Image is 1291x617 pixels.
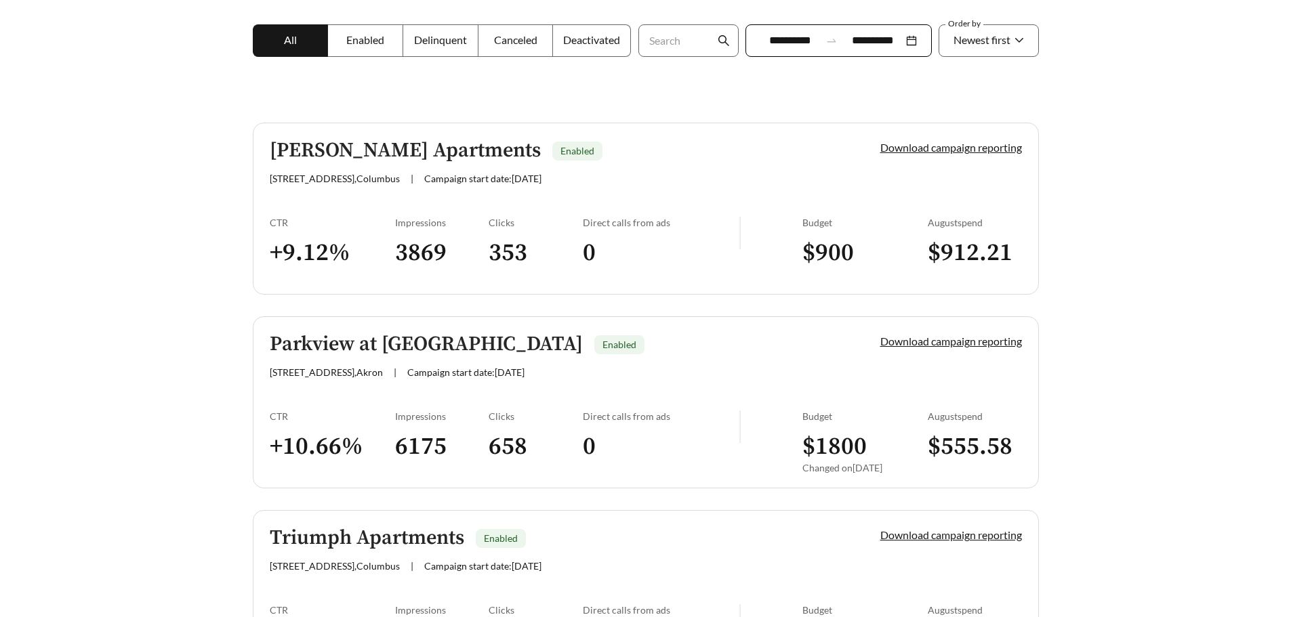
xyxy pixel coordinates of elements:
[484,532,518,544] span: Enabled
[411,560,413,572] span: |
[270,217,395,228] div: CTR
[394,366,396,378] span: |
[494,33,537,46] span: Canceled
[928,604,1022,616] div: August spend
[560,145,594,156] span: Enabled
[880,141,1022,154] a: Download campaign reporting
[954,33,1010,46] span: Newest first
[739,217,741,249] img: line
[395,238,489,268] h3: 3869
[802,238,928,268] h3: $ 900
[489,431,583,462] h3: 658
[270,431,395,462] h3: + 10.66 %
[583,604,739,616] div: Direct calls from ads
[583,431,739,462] h3: 0
[825,35,838,47] span: to
[825,35,838,47] span: swap-right
[583,217,739,228] div: Direct calls from ads
[602,339,636,350] span: Enabled
[802,604,928,616] div: Budget
[489,410,583,422] div: Clicks
[718,35,730,47] span: search
[270,333,583,356] h5: Parkview at [GEOGRAPHIC_DATA]
[928,217,1022,228] div: August spend
[424,560,541,572] span: Campaign start date: [DATE]
[270,366,383,378] span: [STREET_ADDRESS] , Akron
[928,238,1022,268] h3: $ 912.21
[489,238,583,268] h3: 353
[583,410,739,422] div: Direct calls from ads
[253,123,1039,295] a: [PERSON_NAME] ApartmentsEnabled[STREET_ADDRESS],Columbus|Campaign start date:[DATE]Download campa...
[395,604,489,616] div: Impressions
[395,410,489,422] div: Impressions
[395,431,489,462] h3: 6175
[880,528,1022,541] a: Download campaign reporting
[802,462,928,473] div: Changed on [DATE]
[270,140,541,162] h5: [PERSON_NAME] Apartments
[802,431,928,462] h3: $ 1800
[411,173,413,184] span: |
[928,410,1022,422] div: August spend
[563,33,620,46] span: Deactivated
[928,431,1022,462] h3: $ 555.58
[270,604,395,616] div: CTR
[739,410,741,443] img: line
[284,33,297,46] span: All
[270,238,395,268] h3: + 9.12 %
[414,33,467,46] span: Delinquent
[346,33,384,46] span: Enabled
[880,335,1022,347] a: Download campaign reporting
[270,410,395,422] div: CTR
[489,604,583,616] div: Clicks
[489,217,583,228] div: Clicks
[802,410,928,422] div: Budget
[583,238,739,268] h3: 0
[270,173,400,184] span: [STREET_ADDRESS] , Columbus
[407,366,525,378] span: Campaign start date: [DATE]
[395,217,489,228] div: Impressions
[424,173,541,184] span: Campaign start date: [DATE]
[270,560,400,572] span: [STREET_ADDRESS] , Columbus
[802,217,928,228] div: Budget
[253,316,1039,488] a: Parkview at [GEOGRAPHIC_DATA]Enabled[STREET_ADDRESS],Akron|Campaign start date:[DATE]Download cam...
[270,527,464,549] h5: Triumph Apartments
